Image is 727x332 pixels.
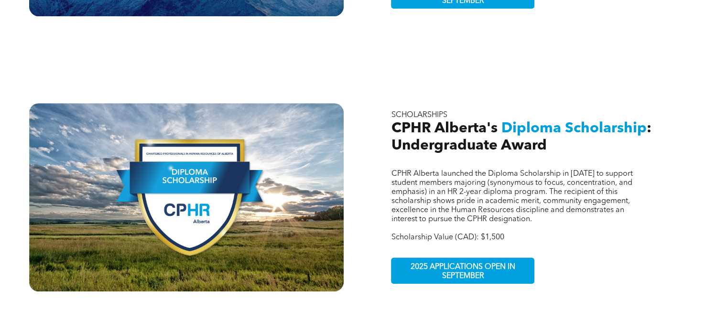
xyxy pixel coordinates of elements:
span: SCHOLARSHIPS [391,111,447,119]
span: 2025 APPLICATIONS OPEN IN SEPTEMBER [393,258,532,286]
span: CPHR Alberta launched the Diploma Scholarship in [DATE] to support student members majoring (syno... [391,170,632,223]
span: Scholarship Value (CAD): $1,500 [391,234,504,241]
span: Diploma Scholarship [501,121,646,136]
span: CPHR Alberta's [391,121,497,136]
a: 2025 APPLICATIONS OPEN IN SEPTEMBER [391,257,534,284]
